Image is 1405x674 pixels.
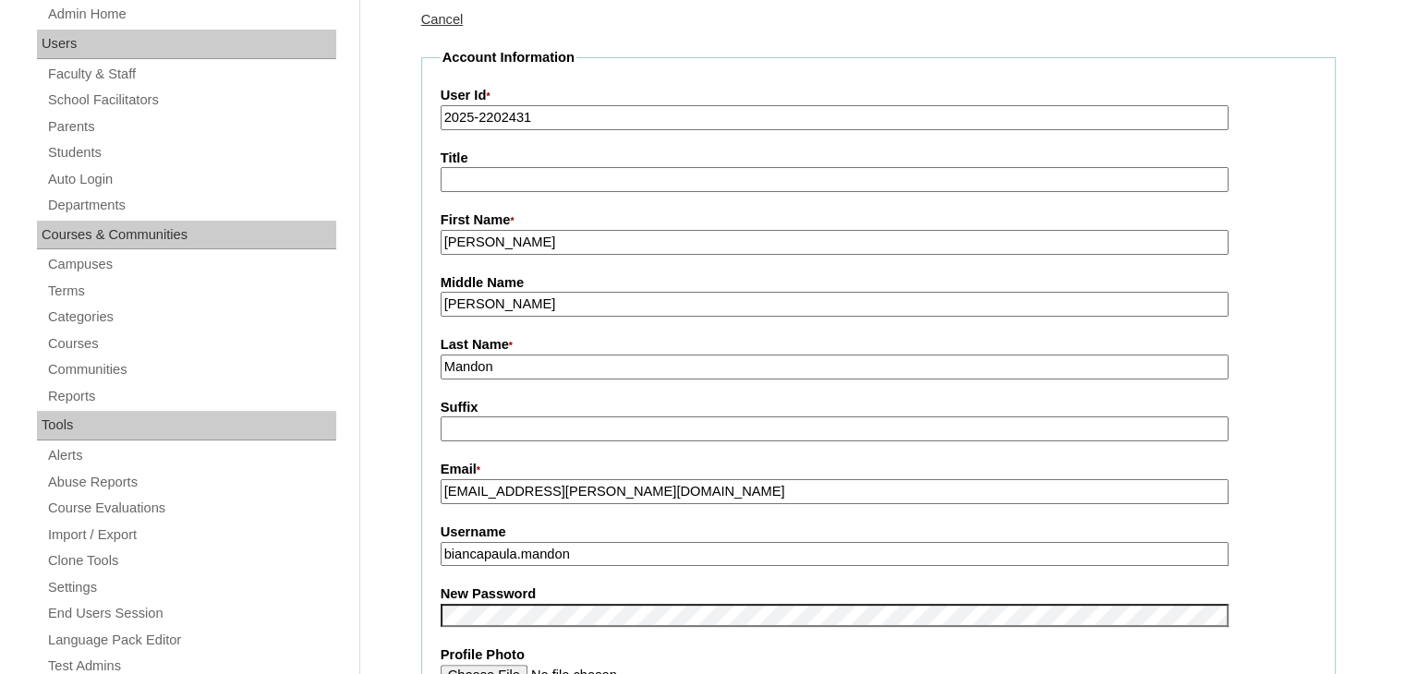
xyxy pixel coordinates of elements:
[441,273,1316,293] label: Middle Name
[46,524,336,547] a: Import / Export
[46,358,336,381] a: Communities
[46,444,336,467] a: Alerts
[46,576,336,599] a: Settings
[441,523,1316,542] label: Username
[46,194,336,217] a: Departments
[46,115,336,138] a: Parents
[441,149,1316,168] label: Title
[441,86,1316,106] label: User Id
[46,141,336,164] a: Students
[46,63,336,86] a: Faculty & Staff
[46,385,336,408] a: Reports
[46,497,336,520] a: Course Evaluations
[441,335,1316,355] label: Last Name
[46,549,336,572] a: Clone Tools
[441,460,1316,480] label: Email
[46,280,336,303] a: Terms
[46,629,336,652] a: Language Pack Editor
[441,398,1316,417] label: Suffix
[37,30,336,59] div: Users
[441,48,576,67] legend: Account Information
[441,584,1316,604] label: New Password
[421,12,464,27] a: Cancel
[46,253,336,276] a: Campuses
[37,221,336,250] div: Courses & Communities
[46,168,336,191] a: Auto Login
[46,89,336,112] a: School Facilitators
[46,306,336,329] a: Categories
[441,645,1316,665] label: Profile Photo
[37,411,336,440] div: Tools
[441,211,1316,231] label: First Name
[46,3,336,26] a: Admin Home
[46,471,336,494] a: Abuse Reports
[46,602,336,625] a: End Users Session
[46,332,336,355] a: Courses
